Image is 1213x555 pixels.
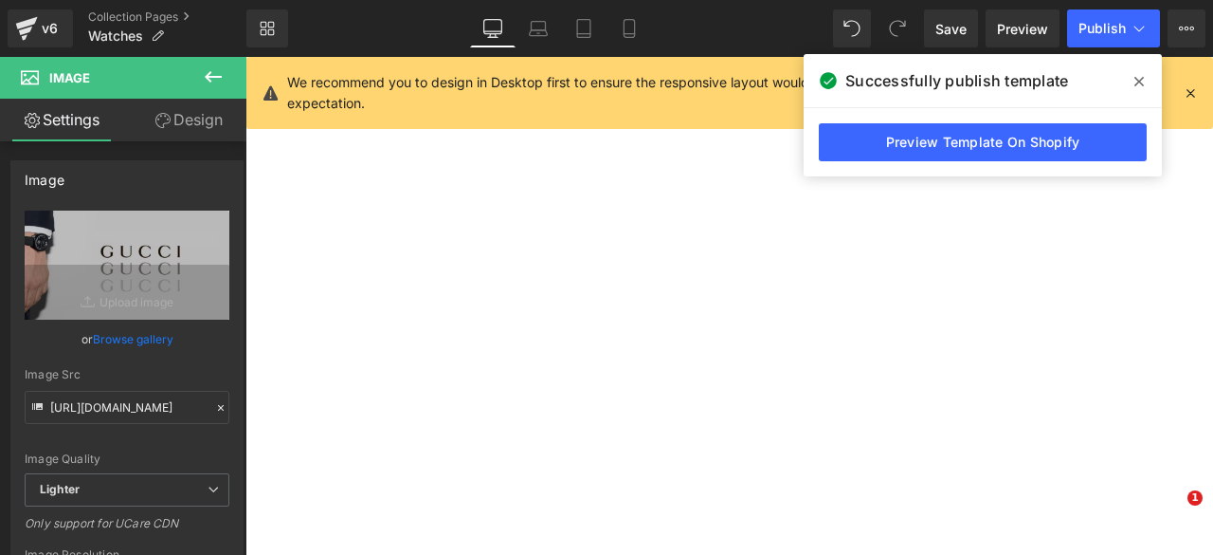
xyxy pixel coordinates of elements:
[49,70,90,85] span: Image
[25,161,64,188] div: Image
[986,9,1059,47] a: Preview
[1067,9,1160,47] button: Publish
[246,9,288,47] a: New Library
[561,9,606,47] a: Tablet
[997,19,1048,39] span: Preview
[845,69,1068,92] span: Successfully publish template
[40,482,80,496] b: Lighter
[516,9,561,47] a: Laptop
[25,329,229,349] div: or
[93,323,173,356] a: Browse gallery
[25,453,229,466] div: Image Quality
[38,16,62,41] div: v6
[1168,9,1205,47] button: More
[1149,490,1194,536] iframe: Intercom live chat
[1187,490,1203,506] span: 1
[833,9,871,47] button: Undo
[88,9,246,25] a: Collection Pages
[287,72,1095,114] p: We recommend you to design in Desktop first to ensure the responsive layout would display correct...
[606,9,652,47] a: Mobile
[1078,21,1126,36] span: Publish
[470,9,516,47] a: Desktop
[25,368,229,381] div: Image Src
[935,19,967,39] span: Save
[878,9,916,47] button: Redo
[127,99,250,141] a: Design
[25,391,229,424] input: Link
[8,9,73,47] a: v6
[25,516,229,544] div: Only support for UCare CDN
[819,123,1147,161] a: Preview Template On Shopify
[88,28,143,44] span: Watches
